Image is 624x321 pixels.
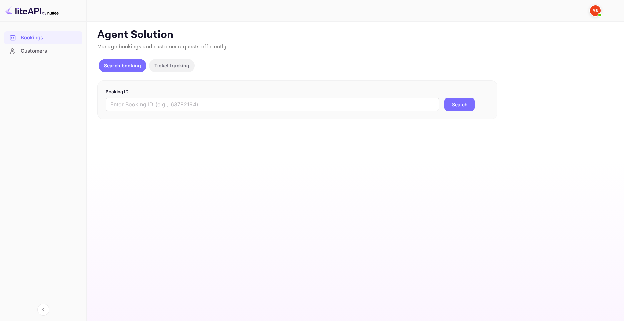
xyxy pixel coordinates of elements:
[97,28,612,42] p: Agent Solution
[21,47,79,55] div: Customers
[444,98,475,111] button: Search
[97,43,228,50] span: Manage bookings and customer requests efficiently.
[4,45,82,58] div: Customers
[106,89,489,95] p: Booking ID
[5,5,59,16] img: LiteAPI logo
[104,62,141,69] p: Search booking
[154,62,189,69] p: Ticket tracking
[4,31,82,44] a: Bookings
[106,98,439,111] input: Enter Booking ID (e.g., 63782194)
[4,45,82,57] a: Customers
[590,5,601,16] img: Yandex Support
[21,34,79,42] div: Bookings
[37,304,49,316] button: Collapse navigation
